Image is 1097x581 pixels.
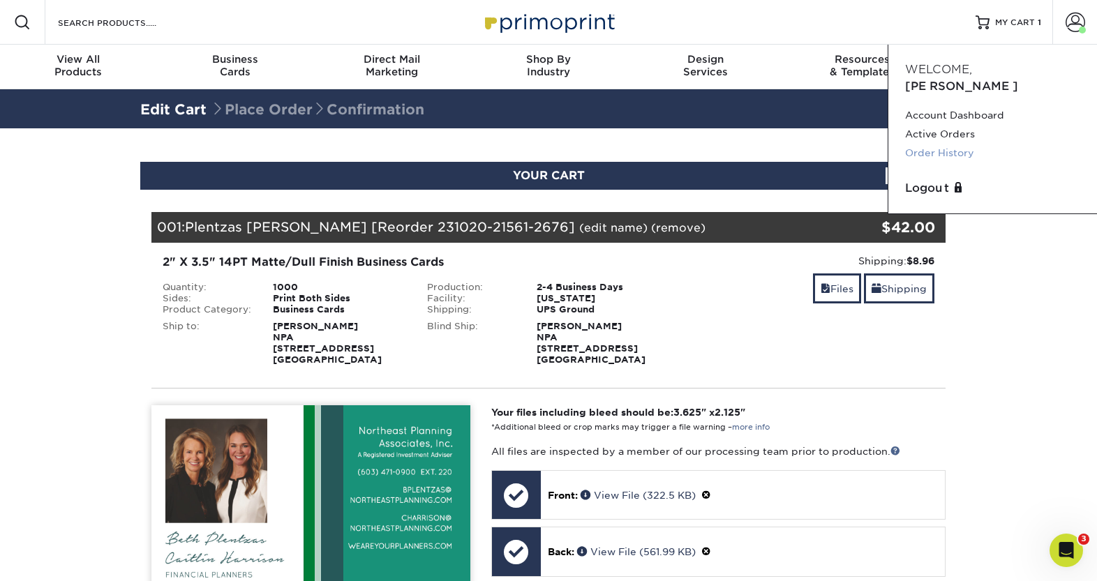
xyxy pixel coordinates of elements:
a: Active Orders [905,125,1080,144]
span: Plentzas [PERSON_NAME] [Reorder 231020-21561-2676] [185,219,575,234]
div: 2-4 Business Days [526,282,680,293]
span: MY CART [995,17,1035,29]
span: 1 [1038,17,1041,27]
a: Shipping [864,273,934,303]
span: Business [157,53,314,66]
div: 2" X 3.5" 14PT Matte/Dull Finish Business Cards [163,254,670,271]
div: Shipping: [691,254,934,268]
div: Sides: [152,293,262,304]
a: Shop ByIndustry [470,45,627,89]
span: YOUR CART [513,169,585,182]
a: Edit Cart [140,101,207,118]
a: Empty Cart [886,167,950,184]
span: Front: [548,490,578,501]
small: *Additional bleed or crop marks may trigger a file warning – [491,423,770,432]
div: [US_STATE] [526,293,680,304]
a: Resources& Templates [784,45,941,89]
span: 3.625 [673,407,701,418]
strong: Your files including bleed should be: " x " [491,407,745,418]
a: more info [732,423,770,432]
div: $42.00 [813,217,935,238]
div: Print Both Sides [262,293,417,304]
div: Marketing [313,53,470,78]
strong: [PERSON_NAME] NPA [STREET_ADDRESS] [GEOGRAPHIC_DATA] [273,321,382,365]
a: Logout [905,180,1080,197]
p: All files are inspected by a member of our processing team prior to production. [491,444,946,458]
div: Facility: [417,293,527,304]
span: Welcome, [905,63,972,76]
span: files [821,283,830,294]
a: View File (322.5 KB) [581,490,696,501]
div: Blind Ship: [417,321,527,365]
a: Order History [905,144,1080,163]
img: Primoprint [479,7,618,37]
iframe: Intercom live chat [1050,534,1083,567]
span: Direct Mail [313,53,470,66]
span: Resources [784,53,941,66]
a: Files [813,273,861,303]
div: Quantity: [152,282,262,293]
a: (edit name) [579,221,648,234]
span: [PERSON_NAME] [905,80,1018,93]
a: (remove) [651,221,706,234]
span: Design [627,53,784,66]
div: Services [627,53,784,78]
strong: [PERSON_NAME] NPA [STREET_ADDRESS] [GEOGRAPHIC_DATA] [537,321,645,365]
a: Account Dashboard [905,106,1080,125]
div: Ship to: [152,321,262,365]
a: View File (561.99 KB) [577,546,696,557]
span: shipping [872,283,881,294]
div: & Templates [784,53,941,78]
div: Product Category: [152,304,262,315]
div: Shipping: [417,304,527,315]
strong: $8.96 [906,255,934,266]
div: UPS Ground [526,304,680,315]
span: Place Order Confirmation [211,101,424,118]
div: Industry [470,53,627,78]
span: Shop By [470,53,627,66]
span: 3 [1078,534,1089,545]
div: Cards [157,53,314,78]
div: 1000 [262,282,417,293]
a: DesignServices [627,45,784,89]
span: 2.125 [715,407,740,418]
span: Back: [548,546,574,557]
div: 001: [151,212,813,243]
input: SEARCH PRODUCTS..... [57,14,193,31]
a: BusinessCards [157,45,314,89]
div: Business Cards [262,304,417,315]
div: Production: [417,282,527,293]
a: Direct MailMarketing [313,45,470,89]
